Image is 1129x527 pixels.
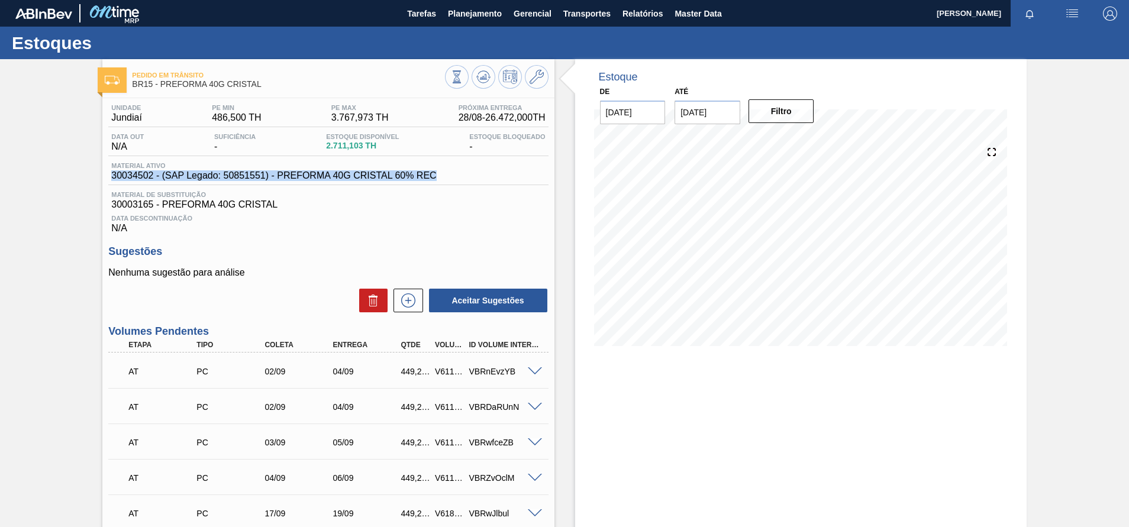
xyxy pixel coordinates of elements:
[432,367,467,376] div: V611982
[111,191,545,198] span: Material de Substituição
[262,509,338,518] div: 17/09/2025
[330,402,406,412] div: 04/09/2025
[398,341,433,349] div: Qtde
[459,104,546,111] span: Próxima Entrega
[466,367,542,376] div: VBRnEvzYB
[423,287,549,313] div: Aceitar Sugestões
[432,438,467,447] div: V611839
[388,289,423,312] div: Nova sugestão
[128,509,199,518] p: AT
[330,509,406,518] div: 19/09/2025
[599,71,638,83] div: Estoque
[111,162,436,169] span: Material ativo
[459,112,546,123] span: 28/08 - 26.472,000 TH
[1011,5,1049,22] button: Notificações
[600,88,610,96] label: De
[211,133,259,152] div: -
[353,289,388,312] div: Excluir Sugestões
[398,473,433,483] div: 449,280
[432,509,467,518] div: V618815
[262,402,338,412] div: 02/09/2025
[128,473,199,483] p: AT
[262,473,338,483] div: 04/09/2025
[132,80,444,89] span: BR15 - PREFORMA 40G CRISTAL
[398,367,433,376] div: 449,280
[125,429,202,455] div: Aguardando Informações de Transporte
[398,509,433,518] div: 449,280
[111,133,144,140] span: Data out
[749,99,814,123] button: Filtro
[466,341,542,349] div: Id Volume Interno
[445,65,469,89] button: Visão Geral dos Estoques
[429,289,547,312] button: Aceitar Sugestões
[193,509,270,518] div: Pedido de Compra
[132,72,444,79] span: Pedido em Trânsito
[498,65,522,89] button: Programar Estoque
[398,438,433,447] div: 449,280
[330,341,406,349] div: Entrega
[125,394,202,420] div: Aguardando Informações de Transporte
[262,367,338,376] div: 02/09/2025
[193,341,270,349] div: Tipo
[466,473,542,483] div: VBRZvOclM
[214,133,256,140] span: Suficiência
[125,358,202,384] div: Aguardando Informações de Transporte
[622,7,663,21] span: Relatórios
[330,473,406,483] div: 06/09/2025
[326,141,399,150] span: 2.711,103 TH
[262,341,338,349] div: Coleta
[193,473,270,483] div: Pedido de Compra
[466,509,542,518] div: VBRwJlbul
[12,36,222,50] h1: Estoques
[469,133,545,140] span: Estoque Bloqueado
[111,104,142,111] span: Unidade
[466,133,548,152] div: -
[331,104,389,111] span: PE MAX
[125,341,202,349] div: Etapa
[675,88,688,96] label: Até
[466,438,542,447] div: VBRwfceZB
[193,367,270,376] div: Pedido de Compra
[331,112,389,123] span: 3.767,973 TH
[212,112,261,123] span: 486,500 TH
[432,341,467,349] div: Volume Portal
[472,65,495,89] button: Atualizar Gráfico
[432,473,467,483] div: V611838
[108,245,548,258] h3: Sugestões
[108,325,548,338] h3: Volumes Pendentes
[128,367,199,376] p: AT
[125,500,202,526] div: Aguardando Informações de Transporte
[193,402,270,412] div: Pedido de Compra
[563,7,611,21] span: Transportes
[111,112,142,123] span: Jundiaí
[212,104,261,111] span: PE MIN
[193,438,270,447] div: Pedido de Compra
[128,402,199,412] p: AT
[525,65,549,89] button: Ir ao Master Data / Geral
[330,367,406,376] div: 04/09/2025
[262,438,338,447] div: 03/09/2025
[128,438,199,447] p: AT
[675,7,721,21] span: Master Data
[15,8,72,19] img: TNhmsLtSVTkK8tSr43FrP2fwEKptu5GPRR3wAAAABJRU5ErkJggg==
[111,215,545,222] span: Data Descontinuação
[111,170,436,181] span: 30034502 - (SAP Legado: 50851551) - PREFORMA 40G CRISTAL 60% REC
[125,465,202,491] div: Aguardando Informações de Transporte
[514,7,551,21] span: Gerencial
[432,402,467,412] div: V611837
[600,101,666,124] input: dd/mm/yyyy
[108,133,147,152] div: N/A
[466,402,542,412] div: VBRDaRUnN
[111,199,545,210] span: 30003165 - PREFORMA 40G CRISTAL
[1103,7,1117,21] img: Logout
[398,402,433,412] div: 449,280
[108,267,548,278] p: Nenhuma sugestão para análise
[1065,7,1079,21] img: userActions
[330,438,406,447] div: 05/09/2025
[675,101,740,124] input: dd/mm/yyyy
[407,7,436,21] span: Tarefas
[105,76,120,85] img: Ícone
[448,7,502,21] span: Planejamento
[108,210,548,234] div: N/A
[326,133,399,140] span: Estoque Disponível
